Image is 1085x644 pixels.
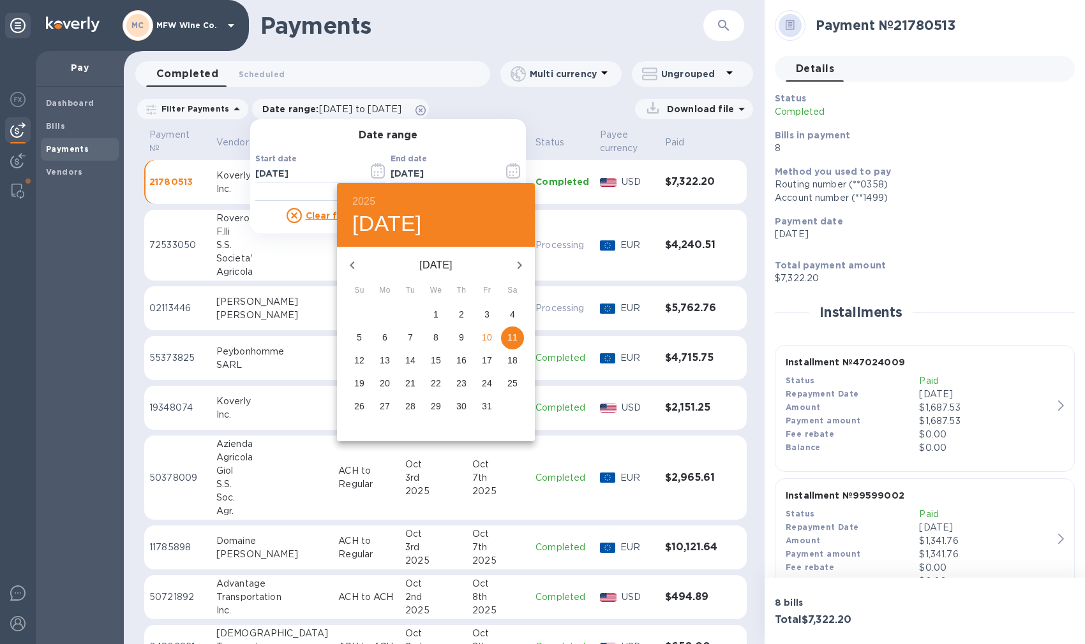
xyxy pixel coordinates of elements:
p: 1 [433,308,438,321]
p: 18 [507,354,518,367]
span: Su [348,284,371,297]
button: 29 [424,395,447,418]
p: 22 [431,377,441,390]
button: 8 [424,326,447,349]
span: Mo [373,284,396,297]
p: 15 [431,354,441,367]
button: 2025 [352,193,375,210]
button: 27 [373,395,396,418]
button: 13 [373,349,396,372]
p: 20 [380,377,390,390]
p: 14 [405,354,415,367]
p: 4 [510,308,515,321]
button: 2 [450,304,473,326]
button: 31 [475,395,498,418]
p: 25 [507,377,518,390]
span: Th [450,284,473,297]
p: 2 [459,308,464,321]
p: 17 [482,354,492,367]
button: 11 [501,326,524,349]
span: Tu [399,284,422,297]
button: 6 [373,326,396,349]
button: 1 [424,304,447,326]
p: 9 [459,331,464,344]
button: 24 [475,372,498,395]
button: 26 [348,395,371,418]
button: 4 [501,304,524,326]
button: 25 [501,372,524,395]
p: [DATE] [368,258,504,273]
button: 16 [450,349,473,372]
span: We [424,284,447,297]
span: Sa [501,284,524,297]
span: Fr [475,284,498,297]
p: 3 [484,308,490,321]
button: 23 [450,372,473,395]
button: 14 [399,349,422,372]
button: 17 [475,349,498,372]
p: 5 [357,331,362,344]
button: 21 [399,372,422,395]
button: 3 [475,304,498,326]
p: 26 [354,400,364,413]
p: 10 [482,331,492,344]
button: 28 [399,395,422,418]
p: 19 [354,377,364,390]
button: [DATE] [352,210,422,237]
button: 15 [424,349,447,372]
button: 18 [501,349,524,372]
p: 28 [405,400,415,413]
p: 16 [456,354,467,367]
p: 12 [354,354,364,367]
button: 20 [373,372,396,395]
p: 8 [433,331,438,344]
p: 31 [482,400,492,413]
p: 13 [380,354,390,367]
button: 5 [348,326,371,349]
p: 6 [382,331,387,344]
p: 27 [380,400,390,413]
p: 11 [507,331,518,344]
button: 12 [348,349,371,372]
button: 10 [475,326,498,349]
p: 24 [482,377,492,390]
p: 7 [408,331,413,344]
button: 30 [450,395,473,418]
p: 21 [405,377,415,390]
p: 23 [456,377,467,390]
p: 29 [431,400,441,413]
button: 7 [399,326,422,349]
button: 19 [348,372,371,395]
button: 9 [450,326,473,349]
button: 22 [424,372,447,395]
p: 30 [456,400,467,413]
